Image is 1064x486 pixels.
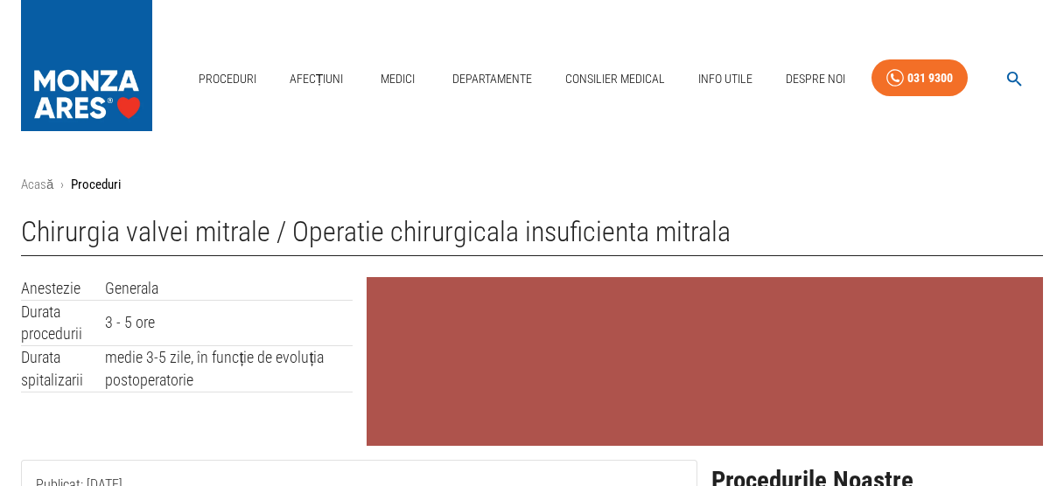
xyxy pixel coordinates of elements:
[21,177,53,192] a: Acasă
[71,175,121,195] p: Proceduri
[192,61,263,97] a: Proceduri
[907,67,953,89] div: 031 9300
[21,346,105,392] td: Durata spitalizarii
[369,61,425,97] a: Medici
[21,175,1043,195] nav: breadcrumb
[105,346,352,392] td: medie 3-5 zile, în funcție de evoluția postoperatorie
[21,277,105,300] td: Anestezie
[691,61,759,97] a: Info Utile
[871,59,968,97] a: 031 9300
[105,300,352,345] td: 3 - 5 ore
[283,61,351,97] a: Afecțiuni
[558,61,672,97] a: Consilier Medical
[779,61,852,97] a: Despre Noi
[60,175,64,195] li: ›
[105,277,352,300] td: Generala
[445,61,539,97] a: Departamente
[21,300,105,345] td: Durata procedurii
[21,216,1043,256] h1: Chirurgia valvei mitrale / Operatie chirurgicala insuficienta mitrala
